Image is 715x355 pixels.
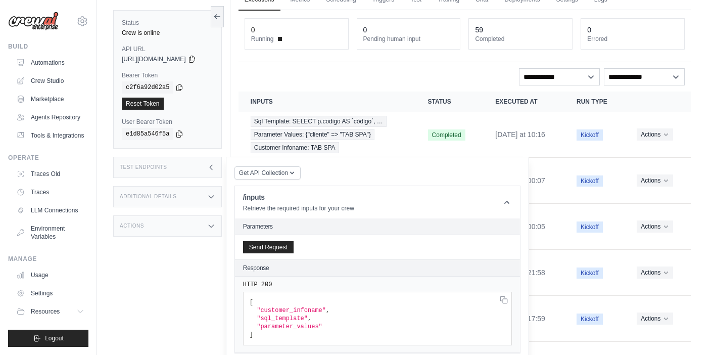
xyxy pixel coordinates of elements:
[416,92,484,112] th: Status
[251,116,387,127] span: Sql Template: SELECT p.codigo AS `código`, …
[251,25,255,35] div: 0
[243,204,354,212] p: Retrieve the required inputs for your crew
[234,166,301,180] button: Get API Collection
[12,55,88,71] a: Automations
[577,175,603,187] span: Kickoff
[428,129,465,141] span: Completed
[122,128,173,140] code: e1d85a546f5a
[243,192,354,202] h1: /inputs
[251,116,404,153] a: View execution details for Sql Template
[257,323,322,330] span: "parameter_values"
[239,92,416,112] th: Inputs
[122,118,213,126] label: User Bearer Token
[120,223,144,229] h3: Actions
[495,130,545,139] time: September 24, 2025 at 10:16 hdvdC
[12,220,88,245] a: Environment Variables
[495,176,545,185] time: September 23, 2025 at 00:07 hdvdC
[243,281,512,289] pre: HTTP 200
[122,71,213,79] label: Bearer Token
[251,129,374,140] span: Parameter Values: {"cliente" => "TAB SPA"}
[664,306,715,355] iframe: Chat Widget
[12,202,88,218] a: LLM Connections
[243,241,294,253] button: Send Request
[326,307,329,314] span: ,
[12,303,88,320] button: Resources
[122,81,173,94] code: c2f6a92d02a5
[12,73,88,89] a: Crew Studio
[495,269,545,277] time: September 22, 2025 at 21:58 hdvdC
[45,334,64,342] span: Logout
[12,184,88,200] a: Traces
[239,169,288,177] span: Get API Collection
[637,313,673,325] button: Actions for execution
[8,12,59,31] img: Logo
[475,25,483,35] div: 59
[251,35,274,43] span: Running
[587,35,678,43] dt: Errored
[483,92,564,112] th: Executed at
[308,315,311,322] span: ,
[637,128,673,141] button: Actions for execution
[475,35,566,43] dt: Completed
[122,45,213,53] label: API URL
[363,25,367,35] div: 0
[8,330,88,347] button: Logout
[243,264,269,272] h2: Response
[12,109,88,125] a: Agents Repository
[120,164,167,170] h3: Test Endpoints
[363,35,454,43] dt: Pending human input
[577,314,603,325] span: Kickoff
[577,268,603,279] span: Kickoff
[564,92,625,112] th: Run Type
[250,299,253,306] span: [
[577,221,603,233] span: Kickoff
[251,142,339,153] span: Customer Infoname: TAB SPA
[122,98,164,110] a: Reset Token
[8,255,88,263] div: Manage
[257,315,308,322] span: "sql_template"
[495,315,545,323] time: September 22, 2025 at 17:59 hdvdC
[637,174,673,187] button: Actions for execution
[31,307,60,316] span: Resources
[577,129,603,141] span: Kickoff
[664,306,715,355] div: Widget de chat
[243,223,512,231] h2: Parameters
[12,166,88,182] a: Traces Old
[250,331,253,338] span: ]
[8,154,88,162] div: Operate
[122,55,186,63] span: [URL][DOMAIN_NAME]
[12,285,88,301] a: Settings
[12,267,88,283] a: Usage
[8,42,88,51] div: Build
[122,19,213,27] label: Status
[122,29,213,37] div: Crew is online
[257,307,326,314] span: "customer_infoname"
[495,223,545,231] time: September 23, 2025 at 00:05 hdvdC
[637,220,673,233] button: Actions for execution
[637,267,673,279] button: Actions for execution
[12,91,88,107] a: Marketplace
[587,25,591,35] div: 0
[12,127,88,144] a: Tools & Integrations
[120,194,176,200] h3: Additional Details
